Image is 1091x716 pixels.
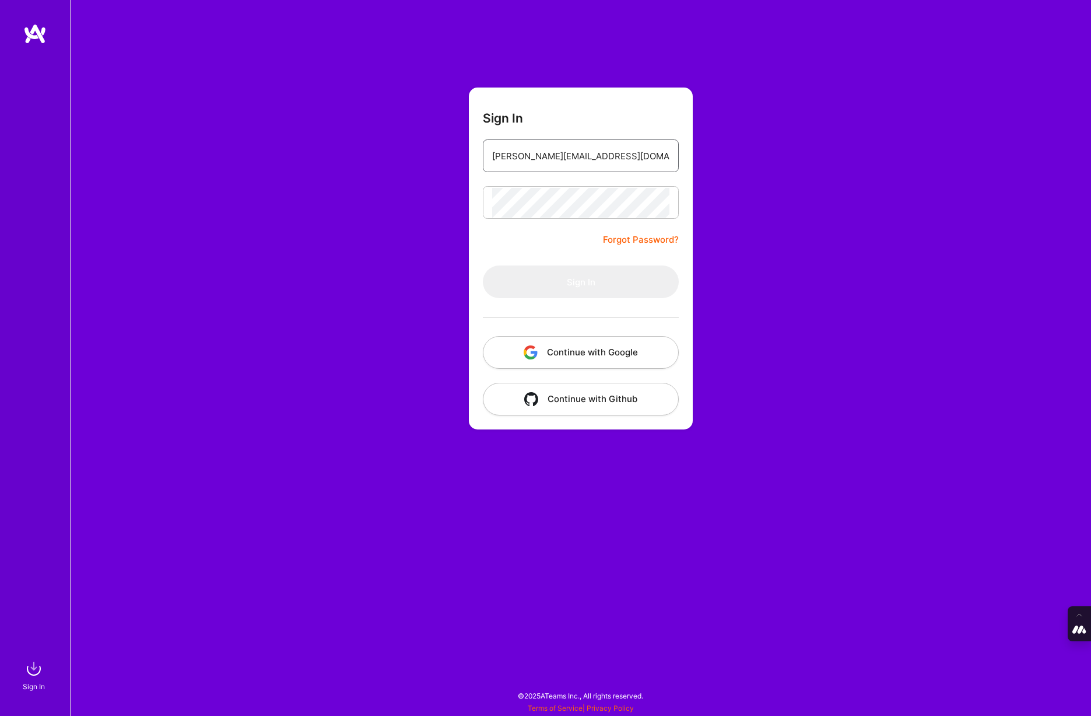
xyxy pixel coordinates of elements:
[492,141,669,171] input: Email...
[483,111,523,125] h3: Sign In
[524,345,538,359] img: icon
[70,681,1091,710] div: © 2025 ATeams Inc., All rights reserved.
[483,266,679,298] button: Sign In
[603,233,679,247] a: Forgot Password?
[524,392,538,406] img: icon
[483,383,679,415] button: Continue with Github
[528,704,634,712] span: |
[528,704,583,712] a: Terms of Service
[587,704,634,712] a: Privacy Policy
[483,336,679,369] button: Continue with Google
[24,657,45,693] a: sign inSign In
[23,23,47,44] img: logo
[22,657,45,680] img: sign in
[23,680,45,693] div: Sign In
